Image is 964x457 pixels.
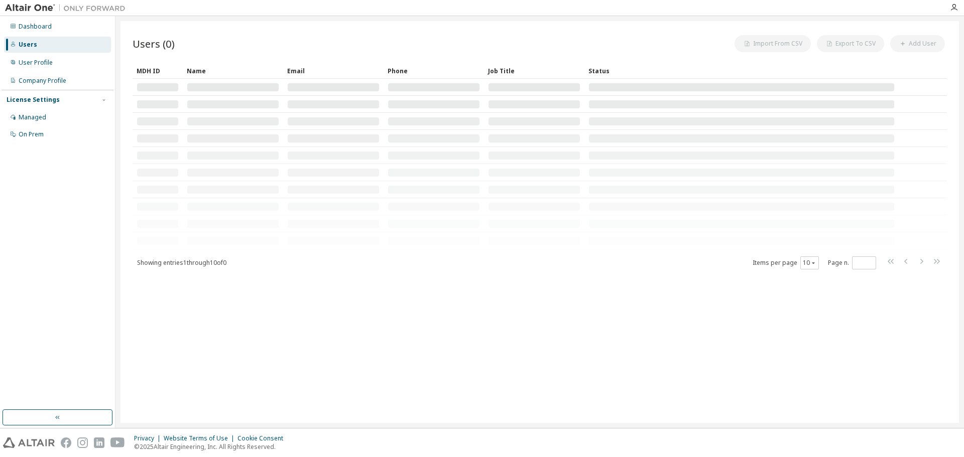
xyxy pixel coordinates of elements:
span: Users (0) [133,37,175,51]
img: youtube.svg [110,437,125,448]
div: User Profile [19,59,53,67]
div: Phone [388,63,480,79]
div: Users [19,41,37,49]
div: Job Title [488,63,580,79]
button: Export To CSV [817,35,884,52]
div: Email [287,63,380,79]
div: Company Profile [19,77,66,85]
div: Dashboard [19,23,52,31]
span: Page n. [828,256,876,269]
div: Name [187,63,279,79]
button: Import From CSV [735,35,811,52]
div: License Settings [7,96,60,104]
button: Add User [890,35,945,52]
button: 10 [803,259,816,267]
div: Status [588,63,895,79]
img: linkedin.svg [94,437,104,448]
img: Altair One [5,3,131,13]
img: instagram.svg [77,437,88,448]
div: On Prem [19,130,44,138]
p: © 2025 Altair Engineering, Inc. All Rights Reserved. [134,442,289,451]
div: Website Terms of Use [164,434,237,442]
span: Items per page [753,256,819,269]
div: MDH ID [137,63,179,79]
div: Managed [19,113,46,121]
img: facebook.svg [61,437,71,448]
div: Privacy [134,434,164,442]
img: altair_logo.svg [3,437,55,448]
div: Cookie Consent [237,434,289,442]
span: Showing entries 1 through 10 of 0 [137,258,226,267]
